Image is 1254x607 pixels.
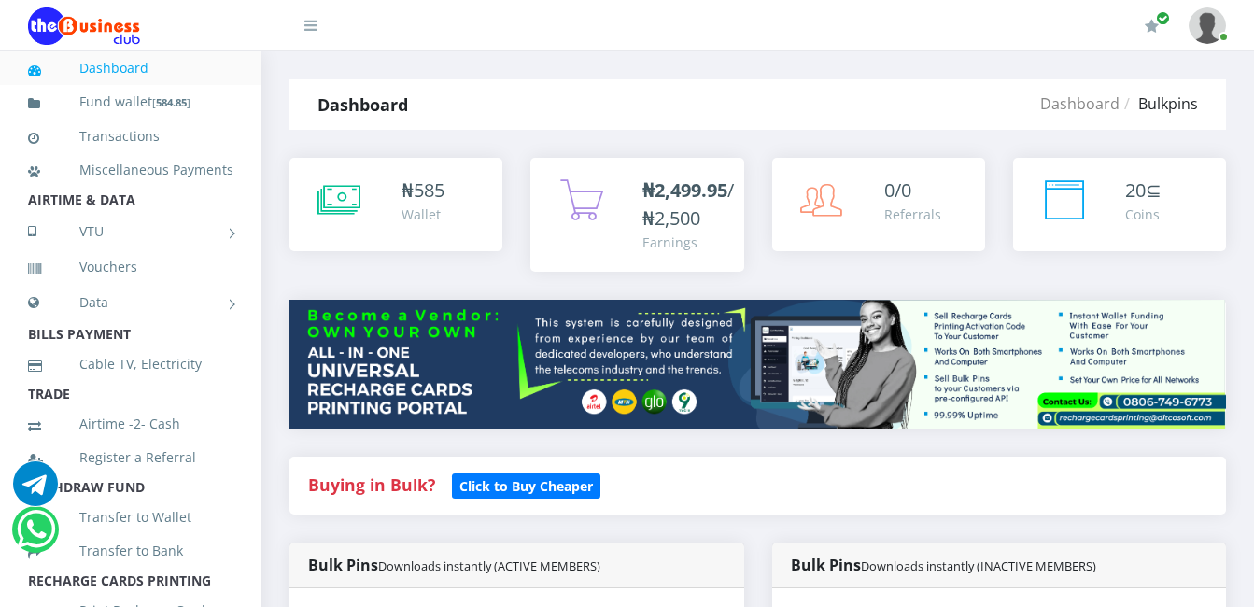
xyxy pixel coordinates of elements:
a: Vouchers [28,246,233,289]
small: Downloads instantly (INACTIVE MEMBERS) [861,558,1096,574]
img: multitenant_rcp.png [289,300,1226,429]
span: 0/0 [884,177,911,203]
li: Bulkpins [1120,92,1198,115]
a: Register a Referral [28,436,233,479]
div: ⊆ [1125,176,1162,205]
a: Dashboard [28,47,233,90]
small: Downloads instantly (ACTIVE MEMBERS) [378,558,600,574]
strong: Buying in Bulk? [308,473,435,496]
a: Transfer to Bank [28,529,233,572]
small: [ ] [152,95,190,109]
a: Transfer to Wallet [28,496,233,539]
a: Airtime -2- Cash [28,402,233,445]
strong: Bulk Pins [308,555,600,575]
span: /₦2,500 [642,177,734,231]
a: Data [28,279,233,326]
a: Transactions [28,115,233,158]
div: Earnings [642,233,734,252]
a: Dashboard [1040,93,1120,114]
b: 584.85 [156,95,187,109]
i: Renew/Upgrade Subscription [1145,19,1159,34]
a: Cable TV, Electricity [28,343,233,386]
span: Renew/Upgrade Subscription [1156,11,1170,25]
span: 20 [1125,177,1146,203]
a: Fund wallet[584.85] [28,80,233,124]
a: VTU [28,208,233,255]
a: Chat for support [17,521,55,552]
a: 0/0 Referrals [772,158,985,251]
div: Referrals [884,205,941,224]
img: Logo [28,7,140,45]
a: ₦585 Wallet [289,158,502,251]
div: ₦ [402,176,444,205]
div: Wallet [402,205,444,224]
div: Coins [1125,205,1162,224]
a: Chat for support [13,475,58,506]
strong: Bulk Pins [791,555,1096,575]
a: Miscellaneous Payments [28,148,233,191]
span: 585 [414,177,444,203]
b: ₦2,499.95 [642,177,727,203]
img: User [1189,7,1226,44]
strong: Dashboard [317,93,408,116]
a: ₦2,499.95/₦2,500 Earnings [530,158,743,272]
a: Click to Buy Cheaper [452,473,600,496]
b: Click to Buy Cheaper [459,477,593,495]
